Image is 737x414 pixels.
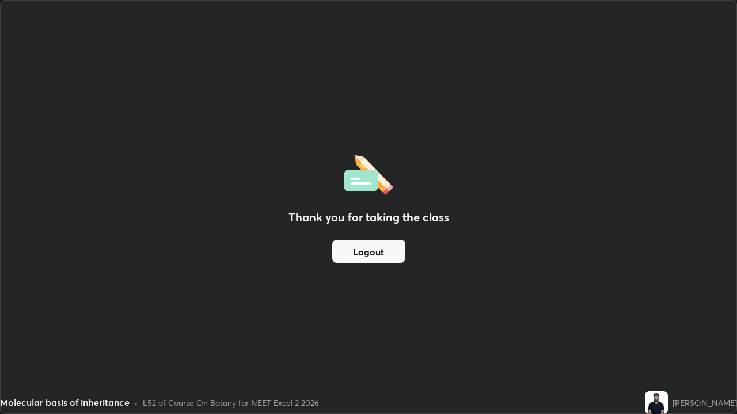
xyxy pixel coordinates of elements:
div: • [134,397,138,409]
div: L52 of Course On Botany for NEET Excel 2 2026 [143,397,319,409]
img: offlineFeedback.1438e8b3.svg [344,151,393,195]
img: 030e5b4cae10478b83d40f320708acab.jpg [645,391,668,414]
button: Logout [332,240,405,263]
div: [PERSON_NAME] [673,397,737,409]
h2: Thank you for taking the class [288,209,449,226]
